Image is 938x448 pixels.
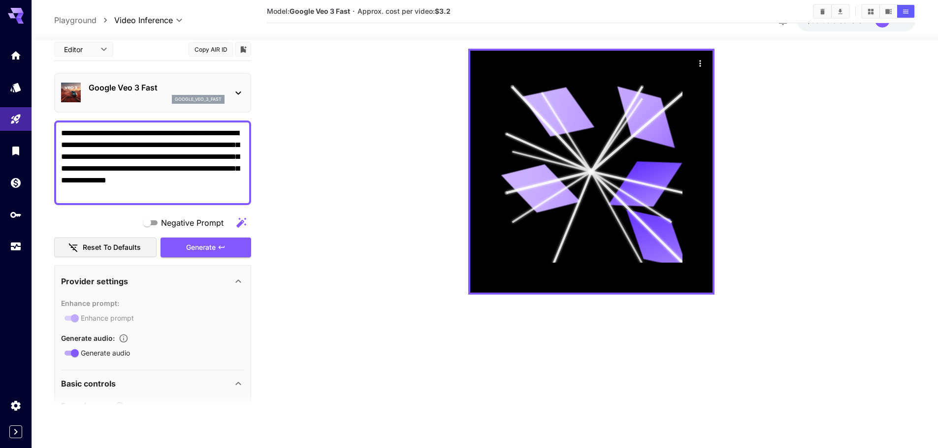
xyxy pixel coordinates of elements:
div: Settings [10,399,22,412]
div: Playground [10,113,22,125]
nav: breadcrumb [54,14,114,26]
div: Home [10,49,22,61]
span: Generate [186,241,216,253]
button: Download All [832,5,849,18]
div: Usage [10,240,22,253]
p: Google Veo 3 Fast [89,82,225,93]
b: $3.2 [435,7,451,15]
p: Basic controls [61,378,116,389]
span: Approx. cost per video: [357,7,451,15]
div: Actions [693,56,708,70]
span: Model: [267,7,350,15]
button: Expand sidebar [9,425,22,438]
div: Clear videosDownload All [813,4,850,19]
div: Models [10,81,22,93]
div: Show videos in grid viewShow videos in video viewShow videos in list view [861,4,915,19]
span: Editor [64,44,95,55]
div: Wallet [10,177,22,189]
span: Generate audio [81,348,130,358]
button: Show videos in list view [897,5,914,18]
span: credits left [833,16,867,25]
a: Playground [54,14,97,26]
span: $56.98 [807,16,833,25]
button: Show videos in video view [880,5,897,18]
span: Negative Prompt [161,217,224,229]
button: Add to library [239,43,248,55]
div: API Keys [10,209,22,221]
div: Google Veo 3 Fastgoogle_veo_3_fast [61,78,244,108]
button: Clear videos [814,5,831,18]
button: Generate [161,237,251,257]
span: Generate audio : [61,333,115,342]
div: Library [10,145,22,157]
p: google_veo_3_fast [175,96,222,103]
p: · [353,5,355,17]
button: Reset to defaults [54,237,157,257]
button: Show videos in grid view [862,5,879,18]
span: Video Inference [114,14,173,26]
div: Basic controls [61,372,244,395]
button: Copy AIR ID [189,42,233,56]
p: Provider settings [61,275,128,287]
div: Provider settings [61,269,244,293]
b: Google Veo 3 Fast [290,7,350,15]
